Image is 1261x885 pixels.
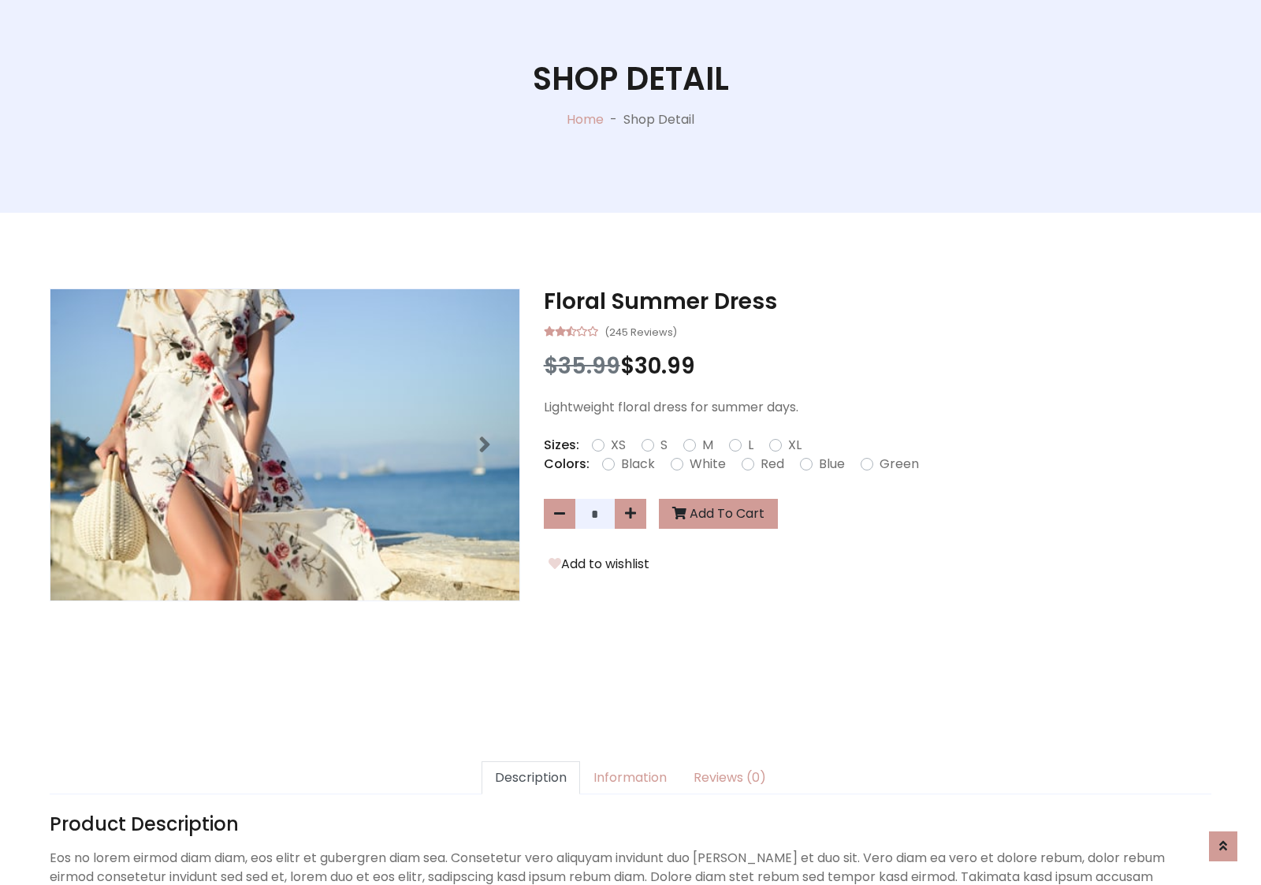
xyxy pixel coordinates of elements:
a: Home [567,110,604,128]
label: White [690,455,726,474]
label: Green [880,455,919,474]
h3: Floral Summer Dress [544,288,1211,315]
label: XS [611,436,626,455]
p: Shop Detail [623,110,694,129]
a: Reviews (0) [680,761,779,794]
button: Add To Cart [659,499,778,529]
h1: Shop Detail [533,60,729,98]
label: M [702,436,713,455]
span: $35.99 [544,351,620,381]
label: S [660,436,668,455]
p: Sizes: [544,436,579,455]
label: Blue [819,455,845,474]
a: Description [482,761,580,794]
img: Image [50,289,519,601]
label: Red [761,455,784,474]
small: (245 Reviews) [604,322,677,340]
p: - [604,110,623,129]
label: L [748,436,753,455]
p: Lightweight floral dress for summer days. [544,398,1211,417]
h3: $ [544,353,1211,380]
h4: Product Description [50,813,1211,836]
a: Information [580,761,680,794]
span: 30.99 [634,351,695,381]
label: XL [788,436,802,455]
p: Colors: [544,455,590,474]
button: Add to wishlist [544,554,654,575]
label: Black [621,455,655,474]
